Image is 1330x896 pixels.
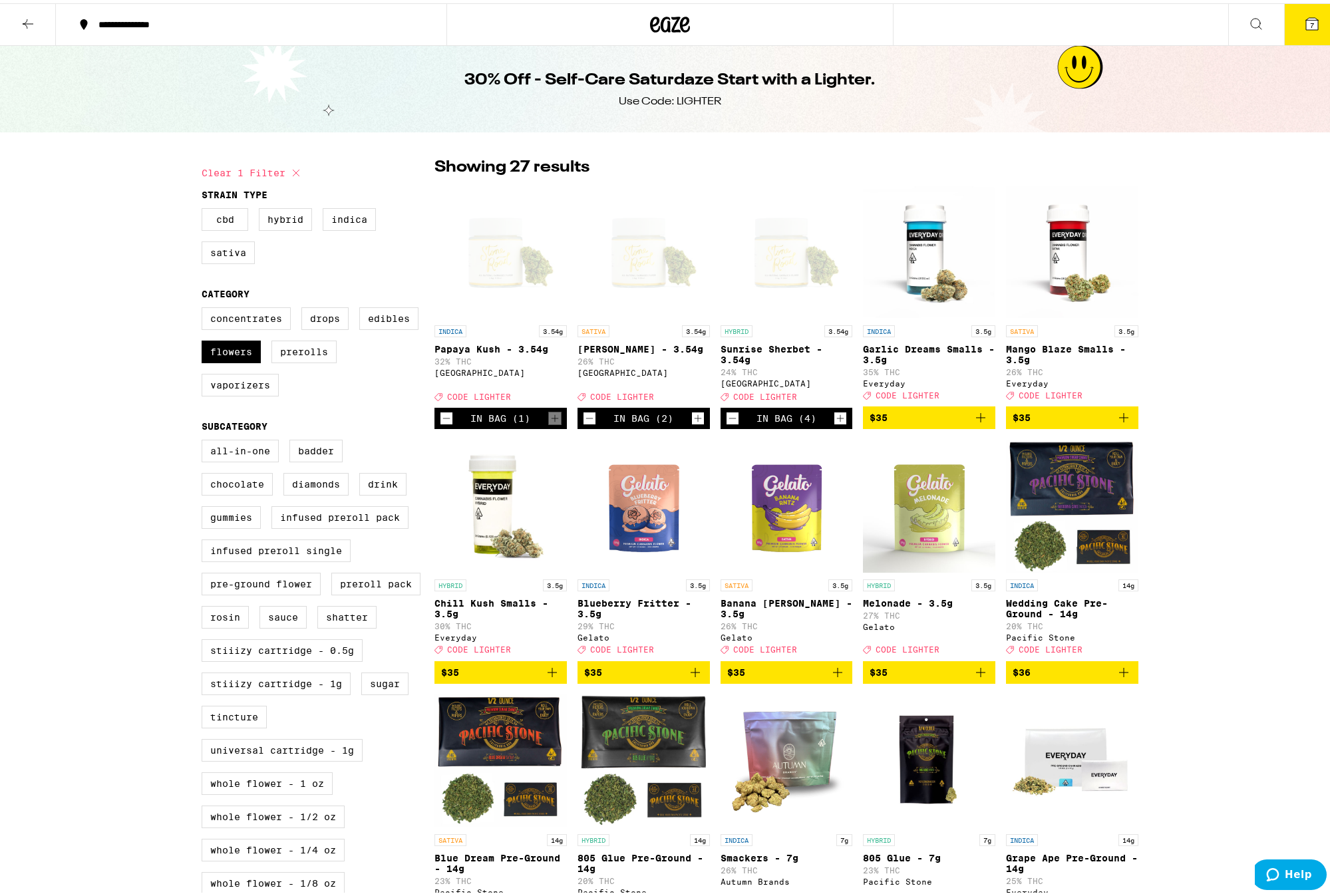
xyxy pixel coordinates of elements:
p: HYBRID [863,831,895,843]
p: Wedding Cake Pre-Ground - 14g [1006,595,1138,616]
label: Chocolate [202,470,273,492]
p: 3.54g [824,322,852,334]
label: Whole Flower - 1/2 oz [202,802,345,825]
div: In Bag (4) [756,410,816,420]
p: 14g [547,831,567,843]
p: 23% THC [863,863,995,871]
button: Add to bag [863,403,995,426]
label: Indica [323,205,376,227]
span: 7 [1310,18,1314,26]
div: Pacific Stone [863,874,995,883]
label: Whole Flower - 1/8 oz [202,869,345,891]
button: Increment [834,408,847,422]
button: Increment [691,408,705,422]
p: 14g [1118,576,1138,588]
button: Add to bag [578,658,710,680]
div: In Bag (2) [613,410,673,420]
p: Garlic Dreams Smalls - 3.5g [863,341,995,362]
a: Open page for Mango Blaze Smalls - 3.5g from Everyday [1006,182,1138,403]
div: [GEOGRAPHIC_DATA] [434,365,567,374]
legend: Subcategory [202,418,267,428]
p: 26% THC [721,619,853,627]
img: Pacific Stone - Wedding Cake Pre-Ground - 14g [1006,436,1138,569]
p: SATIVA [1006,322,1038,334]
span: $35 [870,664,888,674]
p: 3.54g [539,322,567,334]
img: Pacific Stone - Blue Dream Pre-Ground - 14g [434,691,567,824]
p: 3.5g [686,576,710,588]
div: [GEOGRAPHIC_DATA] [578,365,710,374]
p: Sunrise Sherbet - 3.54g [721,341,853,362]
a: Open page for Melonade - 3.5g from Gelato [863,436,995,657]
span: CODE LIGHTER [447,389,511,398]
span: $35 [727,664,745,674]
span: CODE LIGHTER [1019,388,1082,396]
span: CODE LIGHTER [733,643,797,651]
label: Flowers [202,337,261,360]
p: 23% THC [434,873,567,882]
legend: Category [202,285,249,296]
label: Shatter [317,603,377,625]
label: Sativa [202,238,255,261]
button: Add to bag [434,658,567,680]
span: CODE LIGHTER [590,643,654,651]
p: HYBRID [721,322,752,334]
label: STIIIZY Cartridge - 1g [202,669,351,692]
a: Open page for Wedding Cake Pre-Ground - 14g from Pacific Stone [1006,436,1138,657]
label: STIIIZY Cartridge - 0.5g [202,636,363,659]
p: 26% THC [1006,365,1138,373]
button: Clear 1 filter [202,153,304,186]
div: Gelato [863,619,995,628]
label: Concentrates [202,304,291,327]
div: Autumn Brands [721,874,853,883]
p: Melonade - 3.5g [863,595,995,605]
p: 3.5g [971,576,995,588]
img: Everyday - Grape Ape Pre-Ground - 14g [1006,691,1138,824]
label: Prerolls [271,337,337,360]
p: INDICA [863,322,895,334]
label: Edibles [359,304,418,327]
label: Hybrid [259,205,312,227]
label: Tincture [202,702,267,725]
label: Infused Preroll Pack [271,503,409,525]
label: Diamonds [283,470,349,492]
label: Drink [359,470,407,492]
label: All-In-One [202,436,279,459]
span: CODE LIGHTER [447,643,511,651]
p: Blueberry Fritter - 3.5g [578,595,710,616]
p: 27% THC [863,608,995,617]
p: 3.5g [1114,322,1138,334]
img: Gelato - Melonade - 3.5g [863,436,995,569]
p: 24% THC [721,365,853,373]
p: 7g [979,831,995,843]
label: Whole Flower - 1/4 oz [202,835,345,858]
span: $35 [870,409,888,420]
div: In Bag (1) [470,410,530,420]
div: Pacific Stone [434,885,567,893]
p: INDICA [1006,576,1038,588]
button: Increment [548,408,562,422]
div: [GEOGRAPHIC_DATA] [721,376,853,384]
a: Open page for Chill Kush Smalls - 3.5g from Everyday [434,436,567,657]
a: Open page for Lemon Jack - 3.54g from Stone Road [578,182,710,404]
img: Pacific Stone - 805 Glue - 7g [863,691,995,824]
button: Add to bag [1006,403,1138,426]
p: 14g [690,831,710,843]
div: Use Code: LIGHTER [619,91,721,106]
a: Open page for Sunrise Sherbet - 3.54g from Stone Road [721,182,853,404]
img: Everyday - Chill Kush Smalls - 3.5g [434,436,567,569]
div: Everyday [434,630,567,639]
p: HYBRID [434,576,466,588]
span: CODE LIGHTER [1019,643,1082,651]
p: Grape Ape Pre-Ground - 14g [1006,849,1138,871]
p: 32% THC [434,354,567,363]
label: Pre-ground Flower [202,569,321,592]
p: 805 Glue Pre-Ground - 14g [578,849,710,871]
img: Gelato - Blueberry Fritter - 3.5g [578,436,710,569]
p: 3.5g [971,322,995,334]
label: Gummies [202,503,261,525]
p: 7g [836,831,852,843]
h1: 30% Off - Self-Care Saturdaze Start with a Lighter. [464,66,876,88]
p: 35% THC [863,365,995,373]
